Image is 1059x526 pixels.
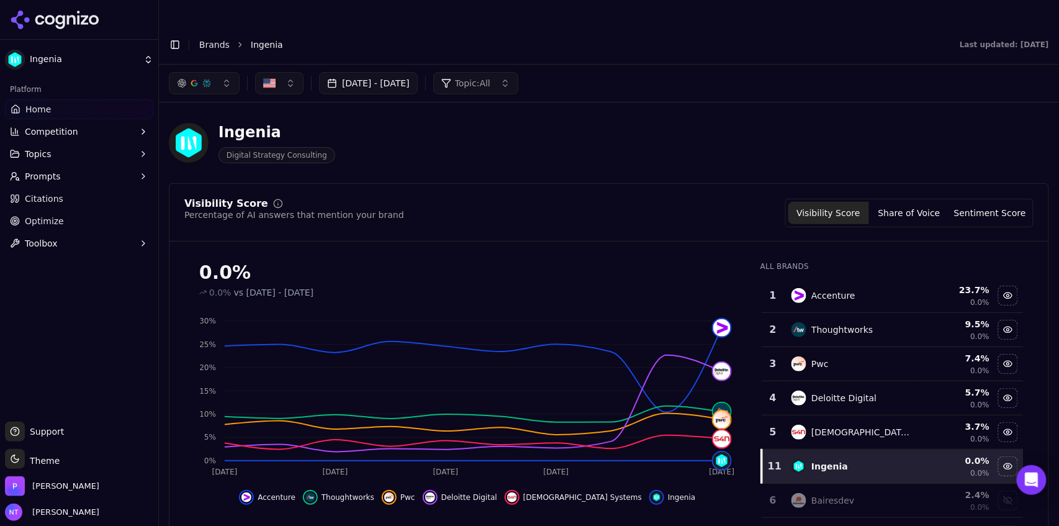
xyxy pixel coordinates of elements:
[5,211,153,231] a: Optimize
[971,502,990,512] span: 0.0%
[258,492,295,502] span: Accenture
[811,392,876,404] div: Deloitte Digital
[971,434,990,444] span: 0.0%
[922,318,989,330] div: 9.5 %
[811,324,873,336] div: Thoughtworks
[971,297,990,307] span: 0.0%
[971,366,990,376] span: 0.0%
[998,422,1018,442] button: Hide epam systems data
[199,387,216,396] tspan: 15%
[303,490,374,505] button: Hide thoughtworks data
[811,358,829,370] div: Pwc
[25,425,64,438] span: Support
[768,459,779,474] div: 11
[5,476,99,496] button: Open organization switcher
[234,286,314,299] span: vs [DATE] - [DATE]
[384,492,394,502] img: pwc
[209,286,232,299] span: 0.0%
[32,481,99,492] span: Perrill
[971,332,990,342] span: 0.0%
[199,39,935,51] nav: breadcrumb
[760,261,1024,271] div: All Brands
[767,322,779,337] div: 2
[922,489,989,501] div: 2.4 %
[400,492,415,502] span: Pwc
[713,411,731,429] img: pwc
[791,459,806,474] img: ingenia
[5,50,25,70] img: Ingenia
[5,99,153,119] a: Home
[199,317,216,325] tspan: 30%
[199,410,216,419] tspan: 10%
[791,391,806,406] img: deloitte digital
[791,425,806,440] img: epam systems
[762,381,1024,415] tr: 4deloitte digitalDeloitte Digital5.7%0.0%Hide deloitte digital data
[433,468,459,477] tspan: [DATE]
[922,420,989,433] div: 3.7 %
[713,319,731,337] img: accenture
[239,490,295,505] button: Hide accenture data
[811,494,854,507] div: Bairesdev
[455,77,490,89] span: Topic: All
[27,507,99,518] span: [PERSON_NAME]
[204,433,216,442] tspan: 5%
[25,103,51,116] span: Home
[998,354,1018,374] button: Hide pwc data
[5,476,25,496] img: Perrill
[767,356,779,371] div: 3
[791,322,806,337] img: thoughtworks
[762,313,1024,347] tr: 2thoughtworksThoughtworks9.5%0.0%Hide thoughtworks data
[922,455,989,467] div: 0.0 %
[382,490,415,505] button: Hide pwc data
[869,202,950,224] button: Share of Voice
[199,40,230,50] a: Brands
[998,491,1018,510] button: Show bairesdev data
[505,490,642,505] button: Hide epam systems data
[25,215,64,227] span: Optimize
[212,468,238,477] tspan: [DATE]
[219,147,335,163] span: Digital Strategy Consulting
[184,199,268,209] div: Visibility Score
[652,492,662,502] img: ingenia
[762,415,1024,450] tr: 5epam systems[DEMOGRAPHIC_DATA] Systems3.7%0.0%Hide epam systems data
[199,261,736,284] div: 0.0%
[922,352,989,365] div: 7.4 %
[811,289,855,302] div: Accenture
[767,493,779,508] div: 6
[998,456,1018,476] button: Hide ingenia data
[425,492,435,502] img: deloitte digital
[25,125,78,138] span: Competition
[713,403,731,420] img: thoughtworks
[25,237,58,250] span: Toolbox
[998,320,1018,340] button: Hide thoughtworks data
[713,452,731,469] img: ingenia
[713,363,731,380] img: deloitte digital
[5,144,153,164] button: Topics
[5,79,153,99] div: Platform
[30,54,138,65] span: Ingenia
[762,484,1024,518] tr: 6bairesdevBairesdev2.4%0.0%Show bairesdev data
[922,284,989,296] div: 23.7 %
[323,468,348,477] tspan: [DATE]
[5,504,22,521] img: Nate Tower
[762,347,1024,381] tr: 3pwcPwc7.4%0.0%Hide pwc data
[204,456,216,465] tspan: 0%
[791,356,806,371] img: pwc
[523,492,642,502] span: [DEMOGRAPHIC_DATA] Systems
[767,391,779,406] div: 4
[998,388,1018,408] button: Hide deloitte digital data
[184,209,404,221] div: Percentage of AI answers that mention your brand
[767,425,779,440] div: 5
[319,72,418,94] button: [DATE] - [DATE]
[971,468,990,478] span: 0.0%
[5,504,99,521] button: Open user button
[668,492,695,502] span: Ingenia
[5,166,153,186] button: Prompts
[5,189,153,209] a: Citations
[950,202,1030,224] button: Sentiment Score
[5,234,153,253] button: Toolbox
[791,493,806,508] img: bairesdev
[25,193,63,205] span: Citations
[199,340,216,349] tspan: 25%
[710,468,735,477] tspan: [DATE]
